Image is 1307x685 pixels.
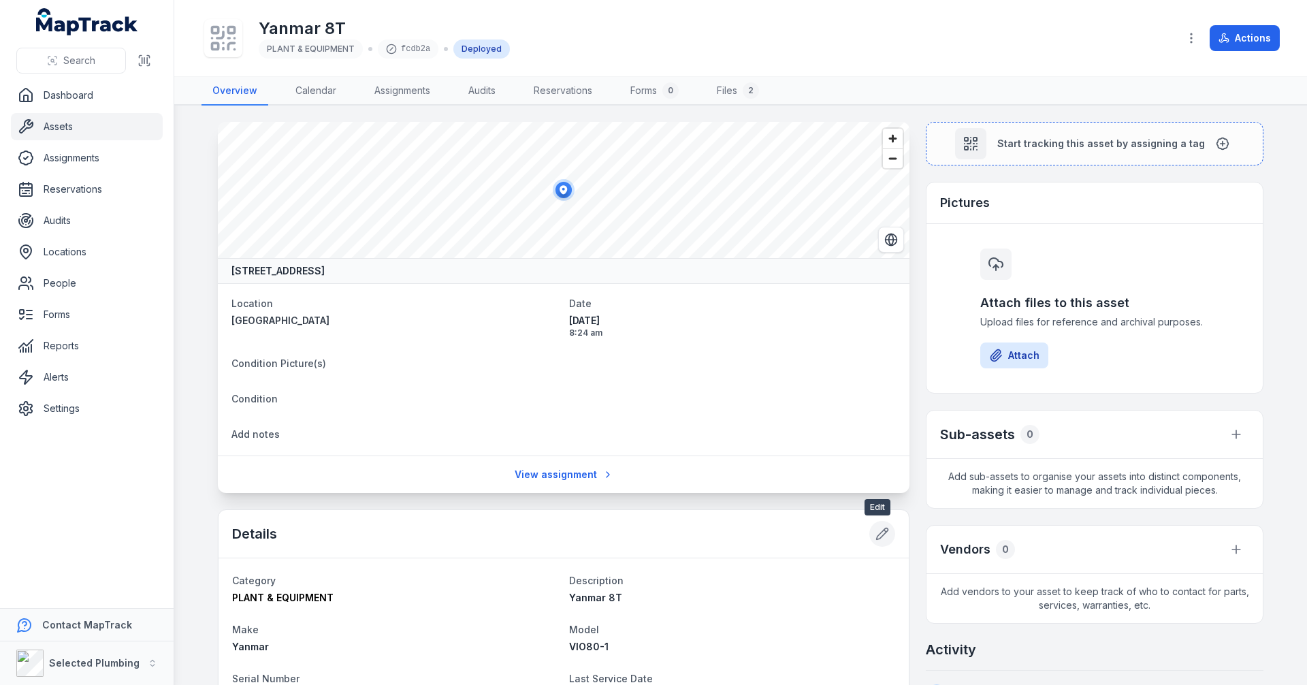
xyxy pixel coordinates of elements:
[926,574,1263,623] span: Add vendors to your asset to keep track of who to contact for parts, services, warranties, etc.
[11,176,163,203] a: Reservations
[364,77,441,106] a: Assignments
[231,393,278,404] span: Condition
[42,619,132,631] strong: Contact MapTrack
[980,342,1048,368] button: Attach
[980,315,1209,329] span: Upload files for reference and archival purposes.
[11,270,163,297] a: People
[883,129,903,148] button: Zoom in
[569,328,896,338] span: 8:24 am
[940,540,990,559] h3: Vendors
[1020,425,1039,444] div: 0
[231,298,273,309] span: Location
[569,314,896,338] time: 5/30/2025, 8:24:15 AM
[569,298,592,309] span: Date
[232,641,269,652] span: Yanmar
[997,137,1205,150] span: Start tracking this asset by assigning a tag
[878,227,904,253] button: Switch to Satellite View
[232,575,276,586] span: Category
[11,364,163,391] a: Alerts
[232,524,277,543] h2: Details
[231,428,280,440] span: Add notes
[662,82,679,99] div: 0
[11,113,163,140] a: Assets
[453,39,510,59] div: Deployed
[218,122,909,258] canvas: Map
[457,77,506,106] a: Audits
[231,357,326,369] span: Condition Picture(s)
[569,673,653,684] span: Last Service Date
[11,238,163,266] a: Locations
[11,301,163,328] a: Forms
[36,8,138,35] a: MapTrack
[980,293,1209,313] h3: Attach files to this asset
[201,77,268,106] a: Overview
[11,144,163,172] a: Assignments
[11,82,163,109] a: Dashboard
[285,77,347,106] a: Calendar
[619,77,690,106] a: Forms0
[926,640,976,659] h2: Activity
[11,332,163,360] a: Reports
[267,44,355,54] span: PLANT & EQUIPMENT
[231,264,325,278] strong: [STREET_ADDRESS]
[940,193,990,212] h3: Pictures
[523,77,603,106] a: Reservations
[883,148,903,168] button: Zoom out
[569,624,599,635] span: Model
[1210,25,1280,51] button: Actions
[11,207,163,234] a: Audits
[926,459,1263,508] span: Add sub-assets to organise your assets into distinct components, making it easier to manage and t...
[232,592,334,603] span: PLANT & EQUIPMENT
[926,122,1263,165] button: Start tracking this asset by assigning a tag
[49,657,140,669] strong: Selected Plumbing
[231,315,329,326] span: [GEOGRAPHIC_DATA]
[232,624,259,635] span: Make
[865,499,890,515] span: Edit
[378,39,438,59] div: fcdb2a
[506,462,622,488] a: View assignment
[232,673,300,684] span: Serial Number
[706,77,770,106] a: Files2
[16,48,126,74] button: Search
[996,540,1015,559] div: 0
[569,641,609,652] span: VIO80-1
[569,575,624,586] span: Description
[569,592,622,603] span: Yanmar 8T
[259,18,510,39] h1: Yanmar 8T
[63,54,95,67] span: Search
[743,82,759,99] div: 2
[569,314,896,328] span: [DATE]
[11,395,163,422] a: Settings
[231,314,558,328] a: [GEOGRAPHIC_DATA]
[940,425,1015,444] h2: Sub-assets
